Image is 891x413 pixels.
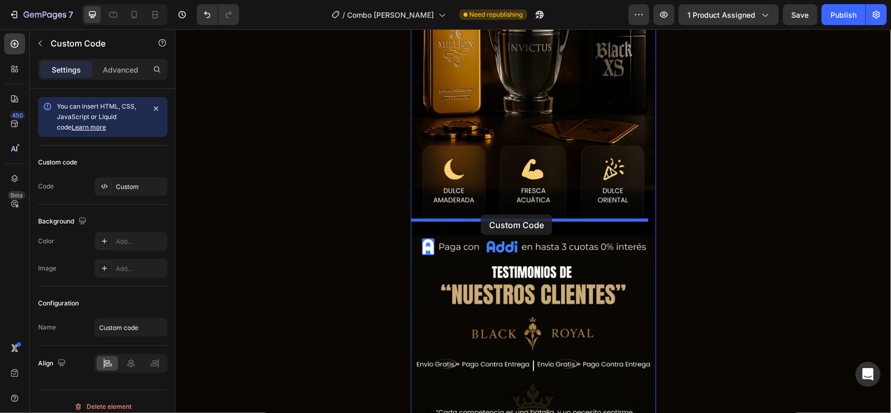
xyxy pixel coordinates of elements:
[38,323,56,332] div: Name
[8,191,25,199] div: Beta
[38,158,77,167] div: Custom code
[792,10,809,19] span: Save
[57,102,136,131] span: You can insert HTML, CSS, JavaScript or Liquid code
[103,64,138,75] p: Advanced
[38,182,54,191] div: Code
[38,264,56,273] div: Image
[38,299,79,308] div: Configuration
[348,9,434,20] span: Combo [PERSON_NAME]
[51,37,139,50] p: Custom Code
[856,362,881,387] div: Open Intercom Messenger
[68,8,73,21] p: 7
[687,9,755,20] span: 1 product assigned
[116,264,165,274] div: Add...
[822,4,865,25] button: Publish
[343,9,346,20] span: /
[74,400,132,413] div: Delete element
[783,4,817,25] button: Save
[679,4,779,25] button: 1 product assigned
[470,10,523,19] span: Need republishing
[38,237,54,246] div: Color
[116,182,165,192] div: Custom
[830,9,857,20] div: Publish
[52,64,81,75] p: Settings
[38,357,68,371] div: Align
[72,123,106,131] a: Learn more
[116,237,165,246] div: Add...
[4,4,78,25] button: 7
[38,215,89,229] div: Background
[176,29,891,413] iframe: Design area
[197,4,239,25] div: Undo/Redo
[10,111,25,120] div: 450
